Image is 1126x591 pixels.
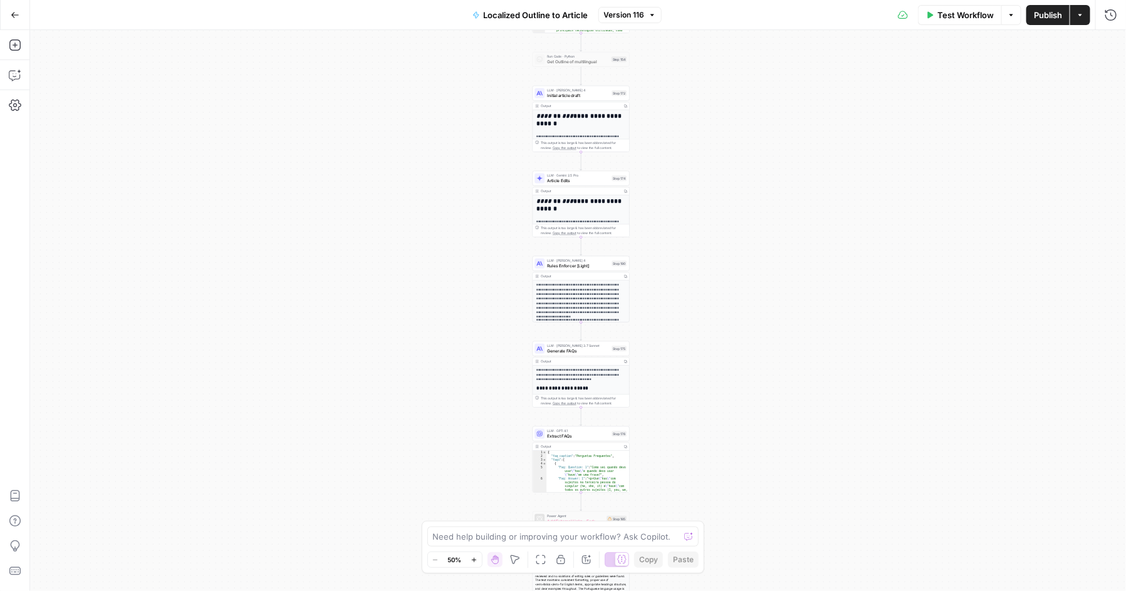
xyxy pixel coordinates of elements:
button: Publish [1026,5,1070,25]
button: Localized Outline to Article [465,5,596,25]
div: This output is too large & has been abbreviated for review. to view the full content. [541,396,627,406]
button: Version 116 [598,7,662,23]
span: LLM · [PERSON_NAME] 3.7 Sonnet [547,343,609,348]
button: Paste [668,552,699,568]
div: Output [541,274,620,279]
div: Step 190 [612,260,627,266]
div: Step 154 [612,56,627,62]
span: Get Outline of multilingual [547,58,609,64]
span: Toggle code folding, rows 3 through 16 [543,458,546,462]
button: Test Workflow [918,5,1001,25]
span: Rules Enforcer [Light] [547,262,609,269]
div: This output is too large & has been abbreviated for review. to view the full content. [541,140,627,150]
div: Step 176 [612,431,627,436]
div: 5 [533,466,546,477]
div: Step 172 [612,90,627,96]
div: LLM · GPT-4.1Extract FAQsStep 176Output{ "faq_caption":"Perguntas Frequentes", "faqs":[ { "Faq: Q... [533,426,630,493]
span: Test Workflow [937,9,994,21]
span: Localized Outline to Article [484,9,588,21]
button: Copy [634,552,663,568]
g: Edge from step_175 to step_176 [580,408,582,426]
div: 4 [533,462,546,466]
span: LLM · Gemini 2.5 Pro [547,173,609,178]
span: Article Edits [547,177,609,183]
span: Generate FAQs [547,347,609,354]
g: Edge from step_160 to step_154 [580,33,582,51]
span: 50% [448,555,462,565]
g: Edge from step_154 to step_172 [580,67,582,85]
span: Extract FAQs [547,433,609,439]
div: 1 [533,451,546,455]
g: Edge from step_190 to step_175 [580,322,582,341]
div: 2 [533,455,546,458]
div: Output [541,359,620,364]
span: LLM · [PERSON_NAME] 4 [547,258,609,263]
div: Run Code · PythonGet Outline of multilingualStep 154 [533,52,630,67]
span: Copy the output [553,401,576,405]
g: Edge from step_176 to step_185 [580,493,582,511]
span: Add External Links - Fork [547,518,604,524]
g: Edge from step_172 to step_174 [580,152,582,170]
span: Power Agent [547,513,604,518]
span: Toggle code folding, rows 4 through 7 [543,462,546,466]
span: LLM · GPT-4.1 [547,428,609,433]
div: Output [541,103,620,108]
div: This output is too large & has been abbreviated for review. to view the full content. [541,225,627,235]
span: Version 116 [604,9,645,21]
div: Power AgentAdd External Links - ForkStep 185 [533,511,630,527]
div: 6 [533,477,546,507]
span: Copy [639,554,658,565]
span: Publish [1034,9,1062,21]
span: Copy the output [553,146,576,150]
span: LLM · [PERSON_NAME] 4 [547,88,609,93]
span: Toggle code folding, rows 1 through 17 [543,451,546,455]
div: Step 175 [612,346,627,351]
span: Copy the output [553,231,576,235]
g: Edge from step_174 to step_190 [580,237,582,255]
div: Output [541,444,620,449]
div: Output [541,188,620,193]
span: Initial article draft [547,92,609,98]
span: Run Code · Python [547,54,609,59]
span: Paste [673,554,694,565]
div: 3 [533,458,546,462]
div: Step 174 [612,175,627,181]
div: Step 185 [607,516,627,522]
